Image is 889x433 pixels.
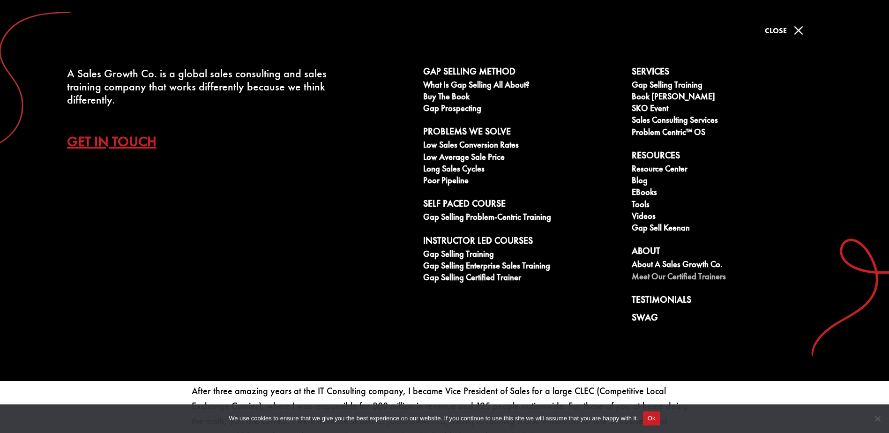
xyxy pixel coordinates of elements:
[423,235,622,249] a: Instructor Led Courses
[765,26,787,36] span: Close
[632,80,830,92] a: Gap Selling Training
[423,164,622,176] a: Long Sales Cycles
[423,126,622,140] a: Problems We Solve
[632,187,830,199] a: eBooks
[643,411,660,426] button: Ok
[423,249,622,261] a: Gap Selling Training
[632,246,830,260] a: About
[423,80,622,92] a: What is Gap Selling all about?
[423,212,622,224] a: Gap Selling Problem-Centric Training
[632,115,830,127] a: Sales Consulting Services
[632,150,830,164] a: Resources
[873,414,882,423] span: No
[632,104,830,115] a: SKO Event
[632,200,830,211] a: Tools
[632,211,830,223] a: Videos
[229,414,638,423] span: We use cookies to ensure that we give you the best experience on our website. If you continue to ...
[632,92,830,104] a: Book [PERSON_NAME]
[632,312,830,326] a: Swag
[423,92,622,104] a: Buy The Book
[632,127,830,139] a: Problem Centric™ OS
[423,176,622,187] a: Poor Pipeline
[67,67,332,106] div: A Sales Growth Co. is a global sales consulting and sales training company that works differently...
[423,261,622,273] a: Gap Selling Enterprise Sales Training
[423,104,622,115] a: Gap Prospecting
[632,164,830,176] a: Resource Center
[632,66,830,80] a: Services
[632,223,830,235] a: Gap Sell Keenan
[423,198,622,212] a: Self Paced Course
[423,152,622,164] a: Low Average Sale Price
[632,272,830,284] a: Meet our Certified Trainers
[67,125,171,158] a: Get In Touch
[632,260,830,271] a: About A Sales Growth Co.
[632,294,830,308] a: Testimonials
[423,66,622,80] a: Gap Selling Method
[423,140,622,152] a: Low Sales Conversion Rates
[789,21,808,40] span: M
[632,176,830,187] a: Blog
[423,273,622,284] a: Gap Selling Certified Trainer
